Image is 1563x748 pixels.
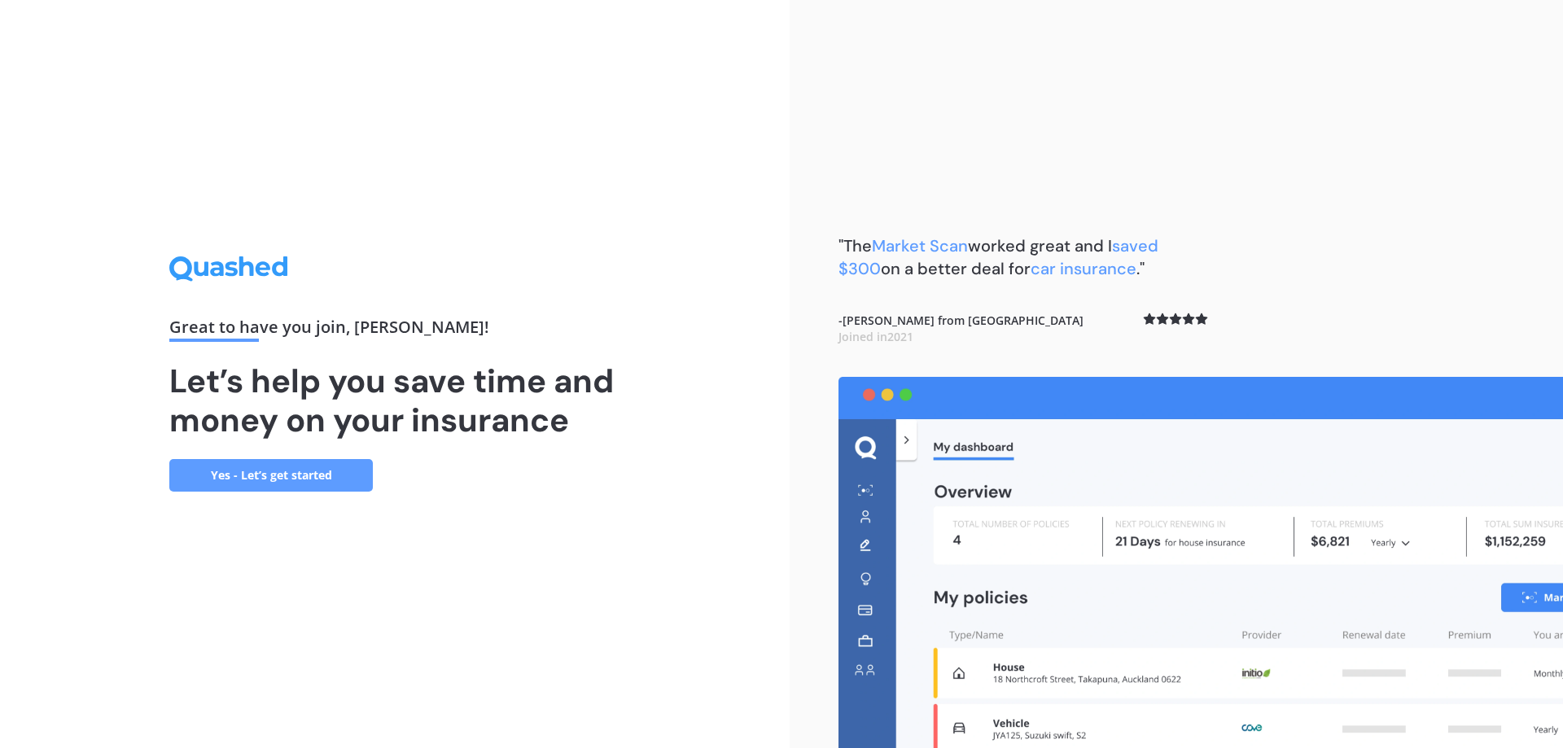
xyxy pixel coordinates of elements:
span: car insurance [1031,258,1136,279]
b: - [PERSON_NAME] from [GEOGRAPHIC_DATA] [838,313,1084,344]
img: dashboard.webp [838,377,1563,748]
a: Yes - Let’s get started [169,459,373,492]
span: saved $300 [838,235,1158,279]
span: Market Scan [872,235,968,256]
h1: Let’s help you save time and money on your insurance [169,361,620,440]
b: "The worked great and I on a better deal for ." [838,235,1158,279]
div: Great to have you join , [PERSON_NAME] ! [169,319,620,342]
span: Joined in 2021 [838,329,913,344]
